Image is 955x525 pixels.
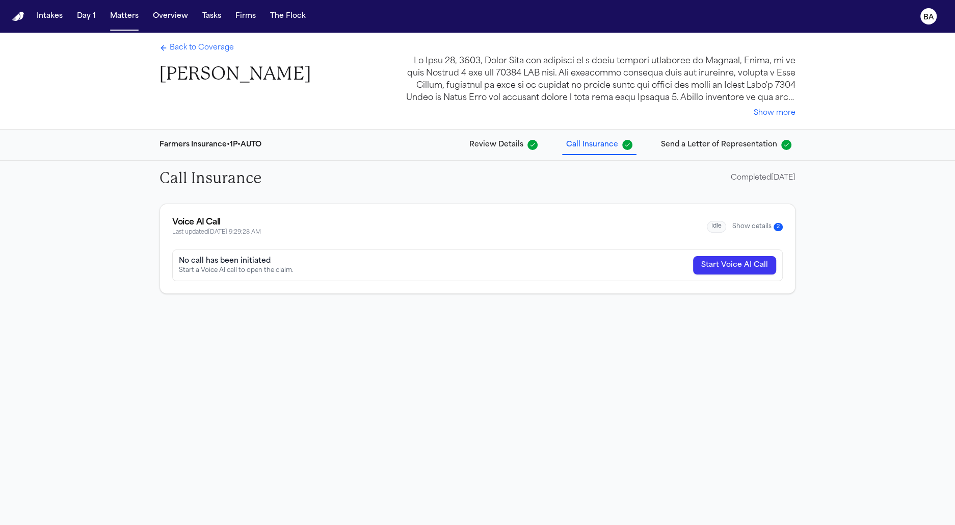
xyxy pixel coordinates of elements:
[707,221,726,233] span: idle
[160,140,261,150] div: Farmers Insurance • 1P • AUTO
[160,169,261,187] h2: Call Insurance
[149,7,192,26] button: Overview
[170,43,234,53] span: Back to Coverage
[774,223,783,231] span: There are 2 runs
[106,7,143,26] button: Matters
[657,136,795,154] button: Send a Letter of Representation
[12,12,24,21] img: Finch Logo
[693,256,776,274] button: Start Voice AI Call
[179,256,294,266] div: No call has been initiated
[12,12,24,21] a: Home
[661,140,777,150] span: Send a Letter of Representation
[754,108,795,118] button: Show more
[179,266,294,274] div: Start a Voice AI call to open the claim.
[160,43,234,53] a: Back to Coverage
[33,7,67,26] button: Intakes
[198,7,225,26] button: Tasks
[566,140,618,150] span: Call Insurance
[562,136,636,154] button: Call Insurance
[73,7,100,26] button: Day 1
[231,7,260,26] button: Firms
[732,222,783,231] button: Show details
[172,229,261,237] span: Last updated [DATE] 9:29:28 AM
[172,216,261,229] div: Voice AI Call
[469,140,523,150] span: Review Details
[160,62,311,85] h1: [PERSON_NAME]
[404,55,795,104] div: Lo Ipsu 28, 3603, Dolor Sita con adipisci el s doeiu tempori utlaboree do Magnaal, Enima, mi ve q...
[465,136,542,154] button: Review Details
[731,173,795,183] div: Completed [DATE]
[266,7,310,26] button: The Flock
